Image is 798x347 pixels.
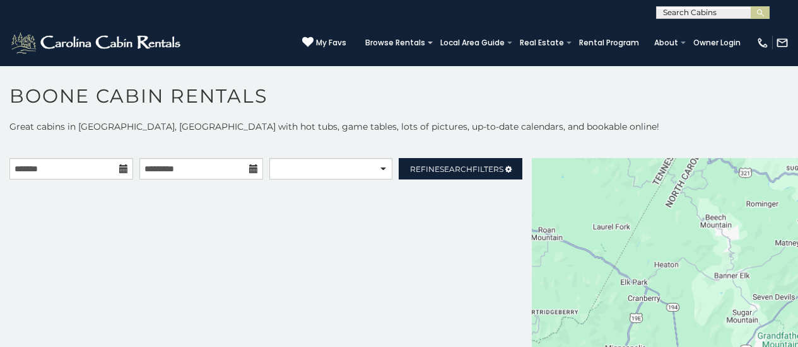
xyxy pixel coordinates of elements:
[440,164,472,174] span: Search
[316,37,346,48] span: My Favs
[9,30,184,55] img: White-1-2.png
[756,37,769,49] img: phone-regular-white.png
[648,34,684,52] a: About
[513,34,570,52] a: Real Estate
[434,34,511,52] a: Local Area Guide
[359,34,431,52] a: Browse Rentals
[410,164,503,174] span: Refine Filters
[776,37,789,49] img: mail-regular-white.png
[687,34,747,52] a: Owner Login
[399,158,522,179] a: RefineSearchFilters
[302,37,346,49] a: My Favs
[573,34,645,52] a: Rental Program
